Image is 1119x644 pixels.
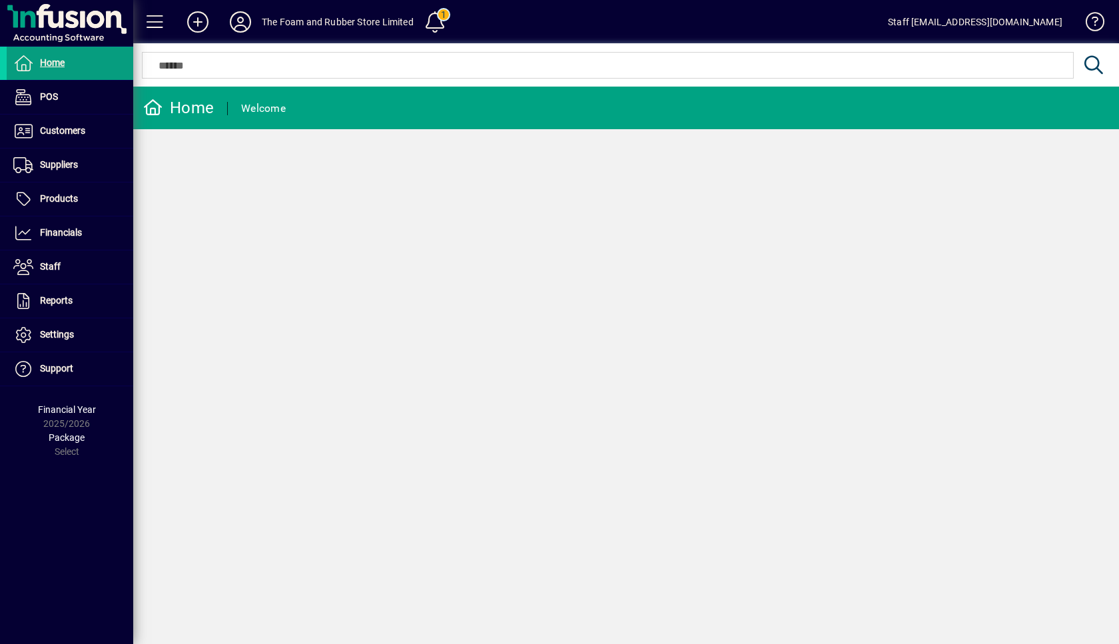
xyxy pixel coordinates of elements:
a: Knowledge Base [1076,3,1102,46]
span: Suppliers [40,159,78,170]
a: Customers [7,115,133,148]
a: POS [7,81,133,114]
span: POS [40,91,58,102]
span: Staff [40,261,61,272]
a: Reports [7,284,133,318]
span: Customers [40,125,85,136]
span: Products [40,193,78,204]
span: Financials [40,227,82,238]
div: The Foam and Rubber Store Limited [262,11,414,33]
span: Home [40,57,65,68]
a: Staff [7,250,133,284]
a: Settings [7,318,133,352]
a: Support [7,352,133,386]
div: Home [143,97,214,119]
button: Profile [219,10,262,34]
button: Add [177,10,219,34]
span: Support [40,363,73,374]
span: Package [49,432,85,443]
a: Products [7,182,133,216]
span: Settings [40,329,74,340]
div: Welcome [241,98,286,119]
span: Financial Year [38,404,96,415]
a: Financials [7,216,133,250]
a: Suppliers [7,149,133,182]
span: Reports [40,295,73,306]
div: Staff [EMAIL_ADDRESS][DOMAIN_NAME] [888,11,1062,33]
